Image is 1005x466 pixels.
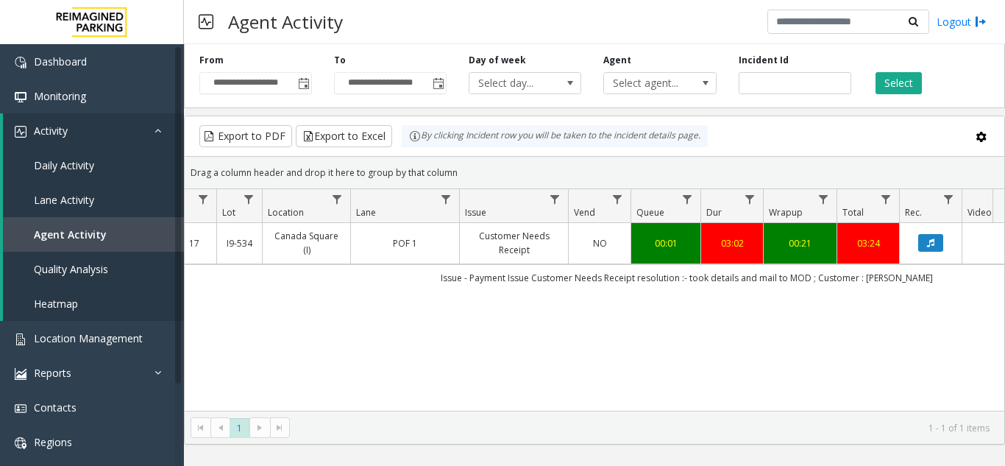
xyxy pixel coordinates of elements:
[876,72,922,94] button: Select
[15,403,26,414] img: 'icon'
[939,189,959,209] a: Rec. Filter Menu
[296,125,392,147] button: Export to Excel
[15,368,26,380] img: 'icon'
[295,73,311,93] span: Toggle popup
[739,54,789,67] label: Incident Id
[34,262,108,276] span: Quality Analysis
[905,206,922,219] span: Rec.
[740,189,760,209] a: Dur Filter Menu
[199,125,292,147] button: Export to PDF
[15,333,26,345] img: 'icon'
[193,189,213,209] a: H Filter Menu
[574,206,595,219] span: Vend
[15,437,26,449] img: 'icon'
[199,4,213,40] img: pageIcon
[409,130,421,142] img: infoIcon.svg
[239,189,259,209] a: Lot Filter Menu
[356,206,376,219] span: Lane
[34,366,71,380] span: Reports
[876,189,896,209] a: Total Filter Menu
[3,252,184,286] a: Quality Analysis
[545,189,565,209] a: Issue Filter Menu
[3,286,184,321] a: Heatmap
[636,206,664,219] span: Queue
[3,148,184,183] a: Daily Activity
[604,73,693,93] span: Select agent...
[603,54,631,67] label: Agent
[230,418,249,438] span: Page 1
[226,236,253,250] a: I9-534
[469,229,559,257] a: Customer Needs Receipt
[34,124,68,138] span: Activity
[640,236,692,250] a: 00:01
[199,54,224,67] label: From
[185,160,1004,186] div: Drag a column header and drop it here to group by that column
[222,206,235,219] span: Lot
[769,206,803,219] span: Wrapup
[937,14,987,29] a: Logout
[706,206,722,219] span: Dur
[3,113,184,148] a: Activity
[975,14,987,29] img: logout
[469,54,526,67] label: Day of week
[578,236,622,250] a: NO
[3,217,184,252] a: Agent Activity
[678,189,697,209] a: Queue Filter Menu
[34,435,72,449] span: Regions
[3,183,184,217] a: Lane Activity
[608,189,628,209] a: Vend Filter Menu
[846,236,890,250] a: 03:24
[334,54,346,67] label: To
[221,4,350,40] h3: Agent Activity
[469,73,558,93] span: Select day...
[299,422,990,434] kendo-pager-info: 1 - 1 of 1 items
[185,189,1004,411] div: Data table
[360,236,450,250] a: POF 1
[15,91,26,103] img: 'icon'
[710,236,754,250] a: 03:02
[34,158,94,172] span: Daily Activity
[967,206,992,219] span: Video
[15,57,26,68] img: 'icon'
[34,400,77,414] span: Contacts
[814,189,834,209] a: Wrapup Filter Menu
[34,331,143,345] span: Location Management
[15,126,26,138] img: 'icon'
[34,193,94,207] span: Lane Activity
[34,89,86,103] span: Monitoring
[430,73,446,93] span: Toggle popup
[34,227,107,241] span: Agent Activity
[465,206,486,219] span: Issue
[34,54,87,68] span: Dashboard
[34,297,78,311] span: Heatmap
[436,189,456,209] a: Lane Filter Menu
[593,237,607,250] span: NO
[180,236,207,250] a: 17
[268,206,304,219] span: Location
[773,236,828,250] a: 00:21
[271,229,341,257] a: Canada Square (I)
[402,125,708,147] div: By clicking Incident row you will be taken to the incident details page.
[842,206,864,219] span: Total
[327,189,347,209] a: Location Filter Menu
